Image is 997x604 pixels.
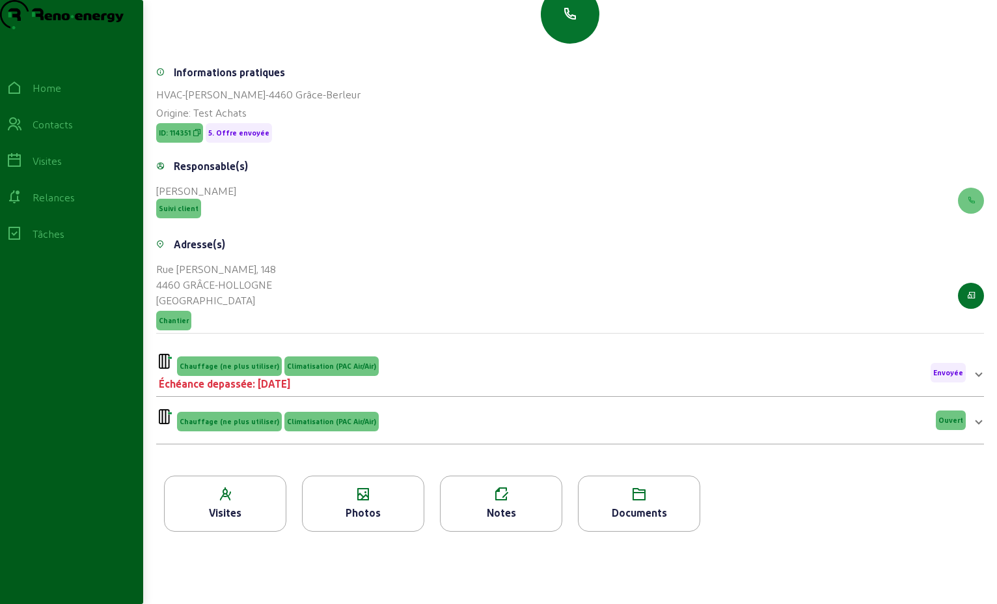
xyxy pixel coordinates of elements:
span: Ouvert [938,416,963,425]
img: HVAC [159,354,172,369]
mat-expansion-panel-header: HVACChauffage (ne plus utiliser)Climatisation (PAC Air/Air)Échéance depassée: [DATE]Envoyée [156,354,984,391]
div: Responsable(s) [174,158,248,174]
div: Contacts [33,117,73,132]
div: 4460 GRÂCE-HOLLOGNE [156,277,276,293]
span: Chauffage (ne plus utiliser) [180,417,279,426]
div: [PERSON_NAME] [156,183,236,199]
div: Échéance depassée: [DATE] [159,376,379,392]
span: Climatisation (PAC Air/Air) [287,362,376,371]
div: Visites [165,505,286,521]
div: Notes [441,505,562,521]
span: Chantier [159,316,189,325]
div: [GEOGRAPHIC_DATA] [156,293,276,308]
div: Informations pratiques [174,65,285,80]
span: Climatisation (PAC Air/Air) [287,417,376,426]
div: Photos [303,505,424,521]
div: Visites [33,153,62,169]
mat-expansion-panel-header: HVACChauffage (ne plus utiliser)Climatisation (PAC Air/Air)Ouvert [156,402,984,439]
div: Origine: Test Achats [156,105,984,121]
span: 5. Offre envoyée [208,128,269,137]
span: Envoyée [933,368,963,377]
div: HVAC-[PERSON_NAME]-4460 Grâce-Berleur [156,87,984,102]
div: Relances [33,190,75,205]
div: Home [33,80,61,96]
div: Rue [PERSON_NAME], 148 [156,261,276,277]
span: Chauffage (ne plus utiliser) [180,362,279,371]
span: ID: 114351 [159,128,191,137]
div: Tâches [33,226,64,242]
div: Documents [579,505,700,521]
span: Suivi client [159,204,198,213]
div: Adresse(s) [174,237,225,252]
img: HVAC [159,409,172,424]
